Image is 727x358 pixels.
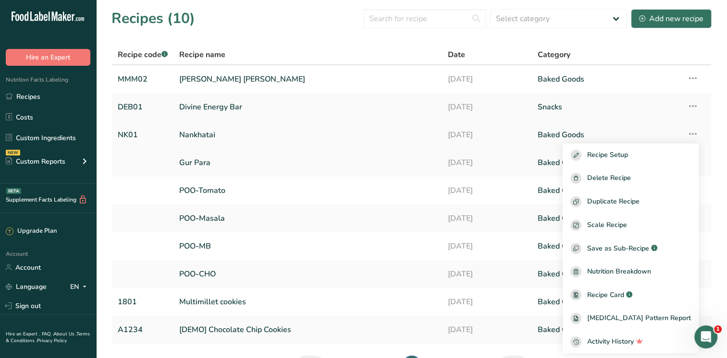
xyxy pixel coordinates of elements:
[563,190,699,214] button: Duplicate Recipe
[42,331,53,337] a: FAQ .
[6,331,40,337] a: Hire an Expert .
[118,292,168,312] a: 1801
[563,143,699,167] button: Recipe Setup
[6,227,57,236] div: Upgrade Plan
[538,320,676,340] a: Baked Goods
[118,320,168,340] a: A1234
[6,278,47,295] a: Language
[118,69,168,89] a: MMM02
[179,208,436,228] a: POO-Masala
[587,336,634,347] span: Activity History
[563,284,699,307] a: Recipe Card
[587,220,627,231] span: Scale Recipe
[6,331,90,344] a: Terms & Conditions .
[179,125,436,145] a: Nankhatai
[538,125,676,145] a: Baked Goods
[448,320,526,340] a: [DATE]
[179,264,436,284] a: POO-CHO
[448,180,526,201] a: [DATE]
[639,13,703,24] div: Add new recipe
[563,167,699,191] button: Delete Recipe
[448,125,526,145] a: [DATE]
[448,236,526,256] a: [DATE]
[538,208,676,228] a: Baked Goods
[563,330,699,354] button: Activity History
[37,337,67,344] a: Privacy Policy
[179,49,225,60] span: Recipe name
[6,150,20,155] div: NEW
[179,320,436,340] a: [DEMO] Chocolate Chip Cookies
[6,188,21,194] div: BETA
[587,196,640,207] span: Duplicate Recipe
[118,125,168,145] a: NK01
[538,97,676,117] a: Snacks
[363,9,486,28] input: Search for recipe
[538,236,676,256] a: Baked Goods
[587,150,628,161] span: Recipe Setup
[6,156,65,167] div: Custom Reports
[563,237,699,260] button: Save as Sub-Recipe
[587,290,624,300] span: Recipe Card
[538,69,676,89] a: Baked Goods
[179,153,436,173] a: Gur Para
[118,49,168,60] span: Recipe code
[6,49,90,66] button: Hire an Expert
[631,9,712,28] button: Add new recipe
[563,307,699,330] a: [MEDICAL_DATA] Pattern Report
[179,236,436,256] a: POO-MB
[587,266,651,277] span: Nutrition Breakdown
[563,260,699,284] a: Nutrition Breakdown
[538,49,570,60] span: Category
[563,214,699,237] button: Scale Recipe
[448,69,526,89] a: [DATE]
[179,69,436,89] a: [PERSON_NAME] [PERSON_NAME]
[448,208,526,228] a: [DATE]
[448,49,465,60] span: Date
[70,281,90,292] div: EN
[179,97,436,117] a: Divine Energy Bar
[587,313,691,324] span: [MEDICAL_DATA] Pattern Report
[448,292,526,312] a: [DATE]
[538,292,676,312] a: Baked Goods
[179,292,436,312] a: Multimillet cookies
[179,180,436,201] a: POO-Tomato
[111,8,195,29] h1: Recipes (10)
[538,153,676,173] a: Baked Goods
[694,325,717,348] iframe: Intercom live chat
[538,264,676,284] a: Baked Goods
[714,325,722,333] span: 1
[538,180,676,201] a: Baked Goods
[118,97,168,117] a: DEB01
[53,331,76,337] a: About Us .
[448,97,526,117] a: [DATE]
[587,173,631,184] span: Delete Recipe
[448,264,526,284] a: [DATE]
[587,243,649,253] span: Save as Sub-Recipe
[448,153,526,173] a: [DATE]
